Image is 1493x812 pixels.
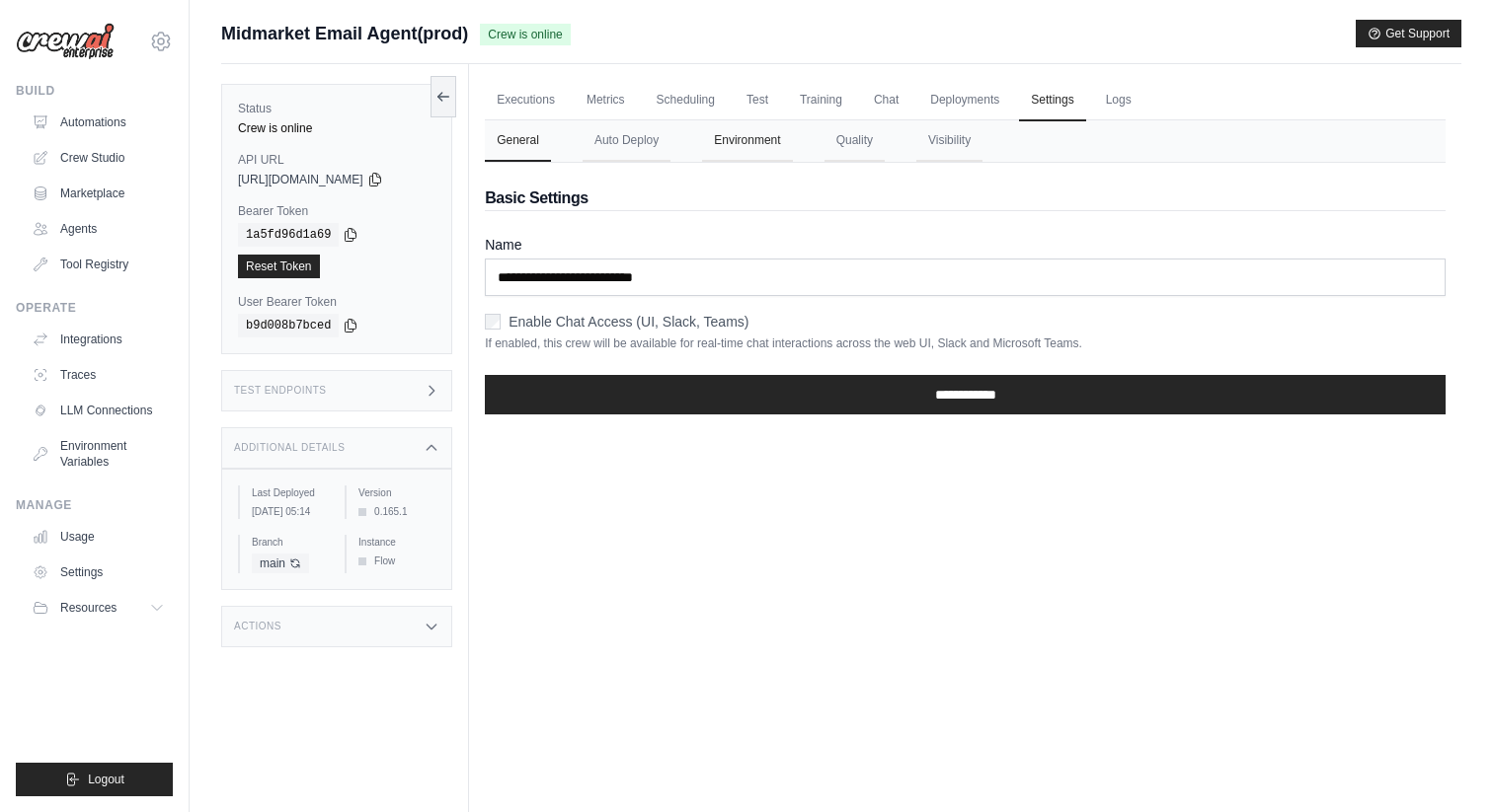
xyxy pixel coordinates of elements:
button: Logout [16,763,173,796]
a: Scheduling [645,80,727,121]
label: Instance [358,535,435,550]
h3: Actions [234,621,281,632]
img: Logo [16,23,115,60]
a: Marketplace [24,178,173,209]
button: General [485,120,551,162]
code: 1a5fd96d1a69 [238,223,339,247]
button: Auto Deploy [583,120,670,162]
a: Tool Registry [24,249,173,280]
a: Integrations [24,324,173,355]
a: Usage [24,521,173,553]
h3: Additional Details [234,442,345,454]
a: Settings [1019,80,1085,121]
span: main [252,554,309,573]
div: 0.165.1 [358,504,435,519]
a: Test [735,80,780,121]
span: Crew is online [480,24,570,45]
button: Visibility [916,120,982,162]
div: Flow [358,554,435,568]
label: Branch [252,535,329,550]
span: Logout [88,772,124,787]
nav: Tabs [485,120,1446,162]
label: User Bearer Token [238,294,435,310]
h2: Basic Settings [485,186,1446,210]
p: If enabled, this crew will be available for real-time chat interactions across the web UI, Slack ... [485,335,1446,351]
h3: Test Endpoints [234,385,327,397]
span: Resources [60,600,117,616]
time: August 27, 2025 at 05:14 IST [252,506,310,517]
a: LLM Connections [24,395,173,426]
a: Crew Studio [24,142,173,174]
div: Crew is online [238,120,435,136]
a: Logs [1094,80,1143,121]
div: Operate [16,300,173,316]
label: Status [238,101,435,116]
a: Training [788,80,854,121]
code: b9d008b7bced [238,314,339,337]
button: Quality [825,120,885,162]
a: Executions [485,80,567,121]
a: Metrics [575,80,637,121]
a: Deployments [918,80,1011,121]
label: Version [358,485,435,500]
label: Bearer Token [238,203,435,219]
label: Enable Chat Access (UI, Slack, Teams) [509,312,748,332]
a: Automations [24,107,173,138]
span: [URL][DOMAIN_NAME] [238,172,363,187]
span: Midmarket Email Agent(prod) [221,20,468,47]
a: Traces [24,359,173,391]
a: Agents [24,213,173,245]
div: Manage [16,497,173,513]
a: Chat [862,80,910,121]
a: Environment Variables [24,430,173,478]
button: Get Support [1356,20,1461,47]
button: Environment [702,120,792,162]
a: Settings [24,556,173,588]
label: API URL [238,152,435,168]
label: Name [485,235,1446,255]
a: Reset Token [238,255,320,278]
div: Build [16,83,173,99]
label: Last Deployed [252,485,329,500]
button: Resources [24,592,173,624]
